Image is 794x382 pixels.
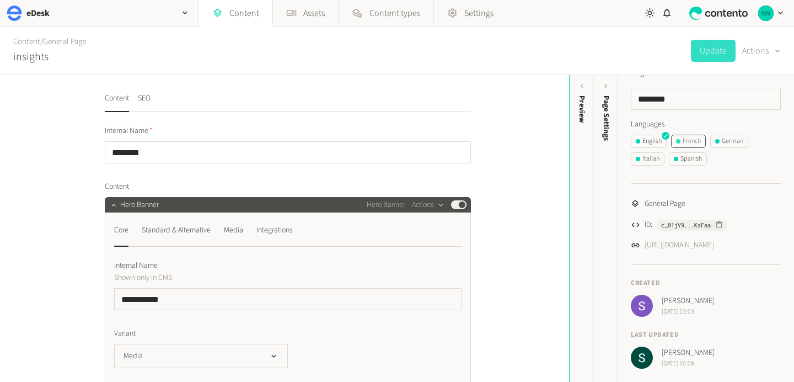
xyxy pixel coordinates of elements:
[412,198,444,211] button: Actions
[662,359,715,369] span: [DATE] 16:09
[662,347,715,359] span: [PERSON_NAME]
[114,328,136,339] span: Variant
[662,307,715,317] span: [DATE] 13:03
[631,330,781,340] h4: Last updated
[26,7,50,20] h2: eDesk
[367,199,405,211] span: Hero Banner
[710,135,748,148] button: German
[669,152,707,166] button: Spanish
[105,125,153,137] span: Internal Name
[671,135,706,148] button: French
[742,40,781,62] button: Actions
[120,199,159,211] span: Hero Banner
[43,36,86,47] a: General Page
[369,7,420,20] span: Content types
[464,7,493,20] span: Settings
[13,49,49,65] h2: insights
[645,198,685,210] span: General Page
[631,119,781,130] label: Languages
[114,221,128,239] div: Core
[691,40,736,62] button: Update
[114,260,158,272] span: Internal Name
[631,347,653,369] img: Sarah Grady
[645,240,714,251] a: [URL][DOMAIN_NAME]
[256,221,293,239] div: Integrations
[142,221,211,239] div: Standard & Alternative
[600,95,612,141] span: Page Settings
[631,135,667,148] button: English
[631,152,664,166] button: Italian
[105,93,129,112] button: Content
[645,219,652,231] span: ID:
[105,181,129,193] span: Content
[114,272,365,284] p: Shown only in CMS
[114,344,288,368] button: Media
[138,93,151,112] button: SEO
[676,136,701,146] div: French
[13,36,40,47] a: Content
[636,136,662,146] div: English
[576,95,588,123] div: Preview
[662,295,715,307] span: [PERSON_NAME]
[631,278,781,288] h4: Created
[758,6,774,21] img: Nikola Nikolov
[657,220,727,231] button: c_01jV9...KsFaa
[674,154,702,164] div: Spanish
[661,220,711,230] span: c_01jV9...KsFaa
[224,221,243,239] div: Media
[7,6,22,21] img: eDesk
[40,36,43,47] span: /
[636,154,659,164] div: Italian
[631,295,653,317] img: Sean Callan
[715,136,743,146] div: German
